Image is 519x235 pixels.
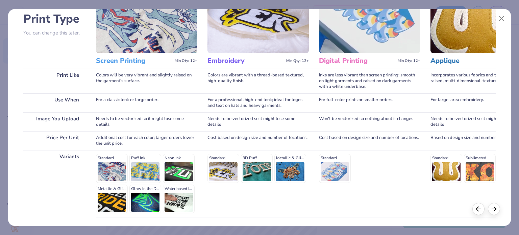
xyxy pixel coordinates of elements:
div: For a classic look or large order. [96,93,197,112]
span: Min Qty: 12+ [286,58,309,63]
div: Additional cost for each color; larger orders lower the unit price. [96,131,197,150]
div: Colors will be very vibrant and slightly raised on the garment's surface. [96,69,197,93]
div: Needs to be vectorized so it might lose some details [207,112,309,131]
div: Colors are vibrant with a thread-based textured, high-quality finish. [207,69,309,93]
h3: Applique [430,56,506,65]
h3: Screen Printing [96,56,172,65]
div: Inks are less vibrant than screen printing; smooth on light garments and raised on dark garments ... [319,69,420,93]
div: Cost based on design size and number of locations. [319,131,420,150]
div: For full-color prints or smaller orders. [319,93,420,112]
div: Cost based on design size and number of locations. [207,131,309,150]
div: For a professional, high-end look; ideal for logos and text on hats and heavy garments. [207,93,309,112]
div: Variants [23,150,86,217]
span: Min Qty: 12+ [398,58,420,63]
div: Price Per Unit [23,131,86,150]
span: Min Qty: 12+ [175,58,197,63]
div: Needs to be vectorized so it might lose some details [96,112,197,131]
h3: Embroidery [207,56,283,65]
div: Won't be vectorized so nothing about it changes [319,112,420,131]
p: You can change this later. [23,30,86,36]
div: Print Like [23,69,86,93]
h3: Digital Printing [319,56,395,65]
div: Use When [23,93,86,112]
div: Image You Upload [23,112,86,131]
button: Close [495,12,508,25]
